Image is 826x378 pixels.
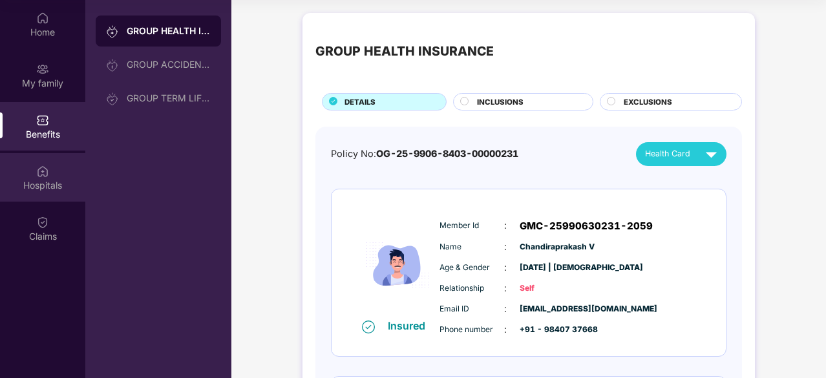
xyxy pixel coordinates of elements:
[331,147,518,162] div: Policy No:
[388,319,433,332] div: Insured
[520,324,584,336] span: +91 - 98407 37668
[504,281,507,295] span: :
[344,96,376,108] span: DETAILS
[36,114,49,127] img: svg+xml;base64,PHN2ZyBpZD0iQmVuZWZpdHMiIHhtbG5zPSJodHRwOi8vd3d3LnczLm9yZy8yMDAwL3N2ZyIgd2lkdGg9Ij...
[520,262,584,274] span: [DATE] | [DEMOGRAPHIC_DATA]
[36,165,49,178] img: svg+xml;base64,PHN2ZyBpZD0iSG9zcGl0YWxzIiB4bWxucz0iaHR0cDovL3d3dy53My5vcmcvMjAwMC9zdmciIHdpZHRoPS...
[477,96,524,108] span: INCLUSIONS
[439,303,504,315] span: Email ID
[359,212,436,319] img: icon
[127,59,211,70] div: GROUP ACCIDENTAL INSURANCE
[700,143,723,165] img: svg+xml;base64,PHN2ZyB4bWxucz0iaHR0cDovL3d3dy53My5vcmcvMjAwMC9zdmciIHZpZXdCb3g9IjAgMCAyNCAyNCIgd2...
[127,93,211,103] div: GROUP TERM LIFE INSURANCE
[504,260,507,275] span: :
[504,218,507,233] span: :
[106,59,119,72] img: svg+xml;base64,PHN2ZyB3aWR0aD0iMjAiIGhlaWdodD0iMjAiIHZpZXdCb3g9IjAgMCAyMCAyMCIgZmlsbD0ibm9uZSIgeG...
[520,303,584,315] span: [EMAIL_ADDRESS][DOMAIN_NAME]
[439,262,504,274] span: Age & Gender
[636,142,726,166] button: Health Card
[624,96,672,108] span: EXCLUSIONS
[504,240,507,254] span: :
[439,220,504,232] span: Member Id
[439,282,504,295] span: Relationship
[36,216,49,229] img: svg+xml;base64,PHN2ZyBpZD0iQ2xhaW0iIHhtbG5zPSJodHRwOi8vd3d3LnczLm9yZy8yMDAwL3N2ZyIgd2lkdGg9IjIwIi...
[439,324,504,336] span: Phone number
[439,241,504,253] span: Name
[504,322,507,337] span: :
[520,282,584,295] span: Self
[36,12,49,25] img: svg+xml;base64,PHN2ZyBpZD0iSG9tZSIgeG1sbnM9Imh0dHA6Ly93d3cudzMub3JnLzIwMDAvc3ZnIiB3aWR0aD0iMjAiIG...
[127,25,211,37] div: GROUP HEALTH INSURANCE
[36,63,49,76] img: svg+xml;base64,PHN2ZyB3aWR0aD0iMjAiIGhlaWdodD0iMjAiIHZpZXdCb3g9IjAgMCAyMCAyMCIgZmlsbD0ibm9uZSIgeG...
[504,302,507,316] span: :
[362,320,375,333] img: svg+xml;base64,PHN2ZyB4bWxucz0iaHR0cDovL3d3dy53My5vcmcvMjAwMC9zdmciIHdpZHRoPSIxNiIgaGVpZ2h0PSIxNi...
[520,241,584,253] span: Chandiraprakash V
[106,92,119,105] img: svg+xml;base64,PHN2ZyB3aWR0aD0iMjAiIGhlaWdodD0iMjAiIHZpZXdCb3g9IjAgMCAyMCAyMCIgZmlsbD0ibm9uZSIgeG...
[645,147,690,160] span: Health Card
[315,41,494,61] div: GROUP HEALTH INSURANCE
[106,25,119,38] img: svg+xml;base64,PHN2ZyB3aWR0aD0iMjAiIGhlaWdodD0iMjAiIHZpZXdCb3g9IjAgMCAyMCAyMCIgZmlsbD0ibm9uZSIgeG...
[520,218,653,234] span: GMC-25990630231-2059
[376,148,518,159] span: OG-25-9906-8403-00000231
